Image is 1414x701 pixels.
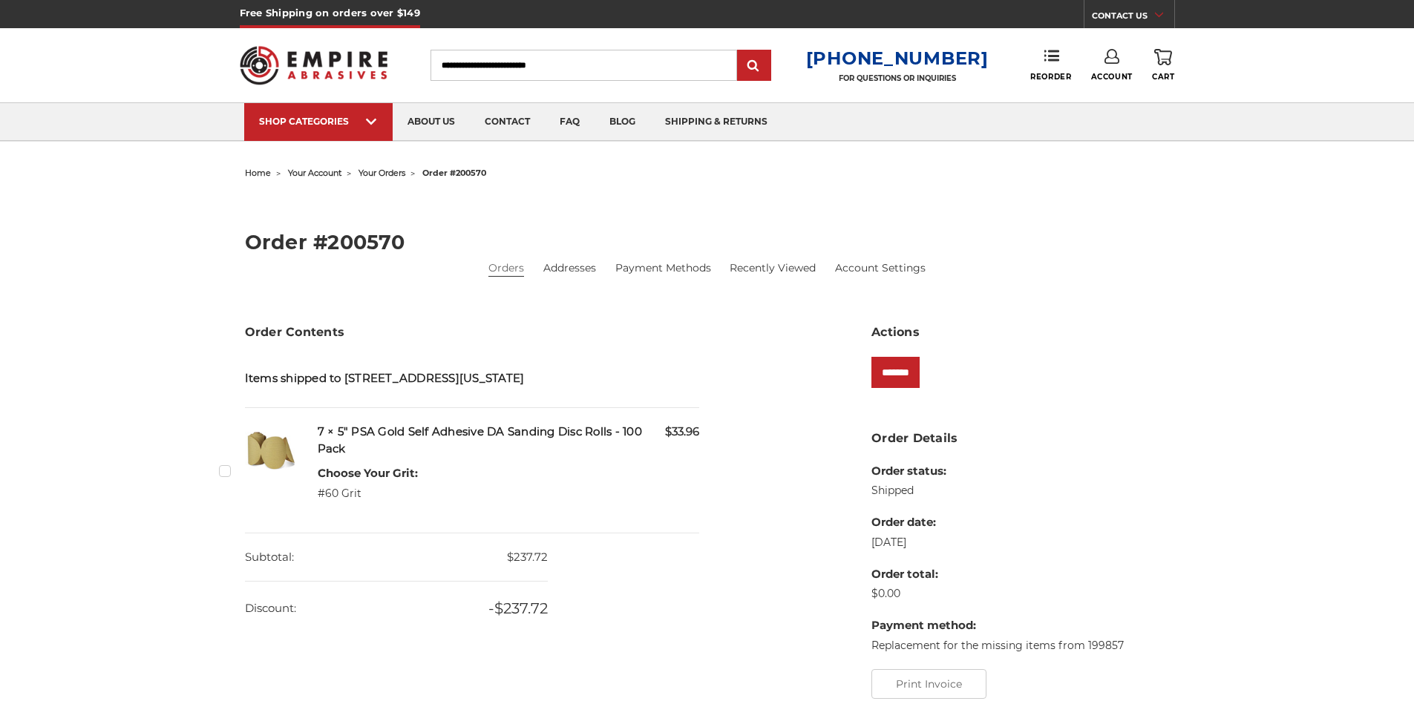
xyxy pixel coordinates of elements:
[543,260,596,276] a: Addresses
[245,323,700,341] h3: Order Contents
[871,638,1124,654] dd: Replacement for the missing items from 199857
[871,566,1124,583] dt: Order total:
[835,260,926,276] a: Account Settings
[871,430,1169,447] h3: Order Details
[871,483,1124,498] dd: Shipped
[871,463,1124,480] dt: Order status:
[318,424,700,457] h5: 7 × 5" PSA Gold Self Adhesive DA Sanding Disc Rolls - 100 Pack
[615,260,711,276] a: Payment Methods
[871,586,1124,602] dd: $0.00
[240,36,388,94] img: Empire Abrasives
[595,103,650,141] a: blog
[545,103,595,141] a: faq
[318,465,418,482] dt: Choose Your Grit:
[739,51,769,81] input: Submit
[1152,49,1174,82] a: Cart
[259,116,378,127] div: SHOP CATEGORIES
[288,168,341,178] a: your account
[806,73,989,83] p: FOR QUESTIONS OR INQUIRIES
[806,47,989,69] a: [PHONE_NUMBER]
[359,168,405,178] a: your orders
[245,370,700,387] h5: Items shipped to [STREET_ADDRESS][US_STATE]
[245,582,548,635] dd: -$237.72
[1152,72,1174,82] span: Cart
[470,103,545,141] a: contact
[871,669,986,699] button: Print Invoice
[665,424,699,441] span: $33.96
[422,168,486,178] span: order #200570
[245,533,294,582] dt: Subtotal:
[871,617,1124,634] dt: Payment method:
[245,533,548,582] dd: $237.72
[650,103,782,141] a: shipping & returns
[871,535,1124,550] dd: [DATE]
[393,103,470,141] a: about us
[1092,7,1174,28] a: CONTACT US
[488,260,524,276] a: Orders
[245,585,296,633] dt: Discount:
[245,232,1170,252] h2: Order #200570
[1030,49,1071,81] a: Reorder
[871,514,1124,531] dt: Order date:
[1030,72,1071,82] span: Reorder
[245,424,297,475] img: 5" Sticky Backed Sanding Discs on a roll
[871,323,1169,341] h3: Actions
[318,486,418,501] dd: #60 Grit
[730,260,816,276] a: Recently Viewed
[1091,72,1133,82] span: Account
[245,168,271,178] a: home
